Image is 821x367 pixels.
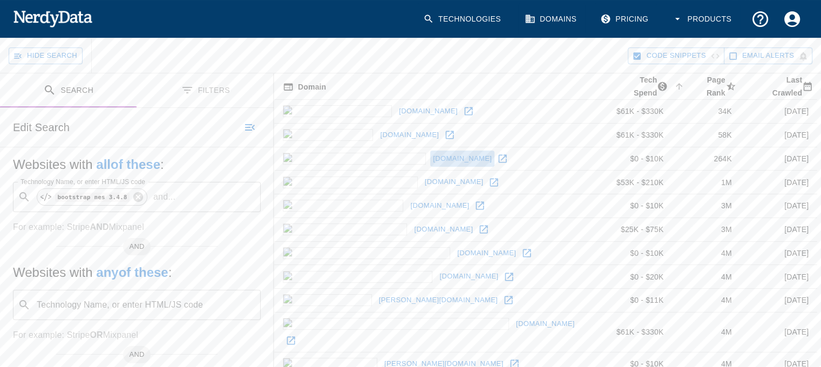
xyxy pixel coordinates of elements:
[417,3,510,35] a: Technologies
[494,151,511,167] a: Open santeeautomotive.com in new window
[600,123,672,147] td: $61K - $330K
[9,47,83,64] button: Hide Search
[672,218,740,241] td: 3M
[600,171,672,194] td: $53K - $210K
[90,330,103,339] b: OR
[442,127,458,143] a: Open findhelp.org in new window
[672,123,740,147] td: 58K
[600,147,672,171] td: $0 - $10K
[600,194,672,218] td: $0 - $10K
[460,103,477,119] a: Open auntbertha.com in new window
[13,8,92,29] img: NerdyData.com
[744,3,776,35] button: Support and Documentation
[283,318,509,330] img: atriumhealthcommunityresourcehub.org icon
[472,198,488,214] a: Open loebermotors.com in new window
[21,177,145,186] label: Technology Name, or enter HTML/JS code
[13,221,261,234] p: For example: Stripe Mixpanel
[600,100,672,124] td: $61K - $330K
[646,50,705,62] span: Hide Code Snippets
[96,157,160,172] b: all of these
[600,73,672,99] span: The estimated minimum and maximum annual tech spend each webpage has, based on the free, freemium...
[672,194,740,218] td: 3M
[137,73,274,107] button: Filters
[13,329,261,342] p: For example: Stripe Mixpanel
[376,292,501,309] a: [PERSON_NAME][DOMAIN_NAME]
[724,47,812,64] button: Get email alerts with newly found website results. Click to enable.
[741,312,817,352] td: [DATE]
[283,176,418,188] img: scottclarknissan.com icon
[741,241,817,265] td: [DATE]
[437,268,501,285] a: [DOMAIN_NAME]
[13,119,70,136] h6: Edit Search
[741,73,817,99] span: Most recent date this website was successfully crawled
[594,3,657,35] a: Pricing
[501,269,517,285] a: Open lelandmanagement.com in new window
[283,247,450,259] img: addabboandgreenberg.com icon
[283,332,299,349] a: Open atriumhealthcommunityresourcehub.org in new window
[767,290,808,331] iframe: Drift Widget Chat Controller
[672,312,740,352] td: 4M
[672,73,740,99] span: A page popularity ranking based on a domain's backlinks. Smaller numbers signal more popular doma...
[500,292,517,308] a: Open mayse.com in new window
[377,127,442,144] a: [DOMAIN_NAME]
[672,147,740,171] td: 264K
[776,3,808,35] button: Account Settings
[600,289,672,312] td: $0 - $11K
[672,171,740,194] td: 1M
[283,271,432,283] img: lelandmanagement.com icon
[123,241,151,252] span: AND
[600,265,672,289] td: $0 - $20K
[283,129,373,141] img: findhelp.org icon
[283,294,372,306] img: mayse.com icon
[666,3,740,35] button: Products
[454,245,519,262] a: [DOMAIN_NAME]
[600,218,672,241] td: $25K - $75K
[408,198,472,214] a: [DOMAIN_NAME]
[486,174,502,191] a: Open scottclarknissan.com in new window
[283,153,426,165] img: santeeautomotive.com icon
[628,47,724,64] button: Hide Code Snippets
[422,174,486,191] a: [DOMAIN_NAME]
[283,80,326,93] span: The registered domain name (i.e. "nerdydata.com").
[96,265,168,280] b: any of these
[741,218,817,241] td: [DATE]
[672,265,740,289] td: 4M
[283,200,403,212] img: loebermotors.com icon
[55,193,130,202] code: bootstrap nes 3.4.8
[518,3,585,35] a: Domains
[672,241,740,265] td: 4M
[283,223,407,235] img: baltzchevrolet.com icon
[741,147,817,171] td: [DATE]
[411,221,476,238] a: [DOMAIN_NAME]
[90,222,108,232] b: AND
[513,316,578,332] a: [DOMAIN_NAME]
[742,50,794,62] span: Get email alerts with newly found website results. Click to enable.
[741,171,817,194] td: [DATE]
[672,289,740,312] td: 4M
[37,188,147,206] div: bootstrap nes 3.4.8
[741,100,817,124] td: [DATE]
[600,312,672,352] td: $61K - $330K
[741,194,817,218] td: [DATE]
[476,221,492,237] a: Open baltzchevrolet.com in new window
[123,349,151,360] span: AND
[283,105,392,117] img: auntbertha.com icon
[149,191,180,203] p: and ...
[13,156,261,173] h5: Websites with :
[519,245,535,261] a: Open addabboandgreenberg.com in new window
[600,241,672,265] td: $0 - $10K
[430,151,494,167] a: [DOMAIN_NAME]
[741,123,817,147] td: [DATE]
[741,289,817,312] td: [DATE]
[396,103,460,120] a: [DOMAIN_NAME]
[13,264,261,281] h5: Websites with :
[672,100,740,124] td: 34K
[741,265,817,289] td: [DATE]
